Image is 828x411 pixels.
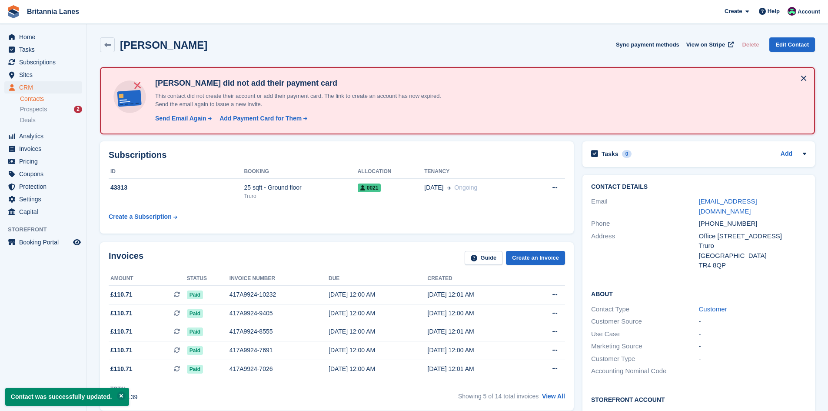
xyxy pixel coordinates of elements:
span: Showing 5 of 14 total invoices [458,393,539,400]
div: [DATE] 12:00 AM [329,290,428,299]
img: stora-icon-8386f47178a22dfd0bd8f6a31ec36ba5ce8667c1dd55bd0f319d3a0aa187defe.svg [7,5,20,18]
div: 417A9924-7691 [229,346,329,355]
span: Capital [19,206,71,218]
div: 417A9924-9405 [229,309,329,318]
div: Use Case [591,329,698,339]
a: menu [4,81,82,94]
div: Accounting Nominal Code [591,366,698,376]
div: Send Email Again [155,114,206,123]
div: 0 [622,150,632,158]
div: 417A9924-7026 [229,364,329,374]
div: - [699,341,806,351]
div: Customer Type [591,354,698,364]
div: [GEOGRAPHIC_DATA] [699,251,806,261]
div: 43313 [109,183,244,192]
th: Status [187,272,229,286]
div: [DATE] 12:01 AM [428,327,527,336]
a: Prospects 2 [20,105,82,114]
span: Invoices [19,143,71,155]
button: Delete [738,37,762,52]
div: [DATE] 12:00 AM [329,346,428,355]
span: Account [798,7,820,16]
div: Truro [244,192,357,200]
span: Create [725,7,742,16]
span: Prospects [20,105,47,114]
div: [DATE] 12:00 AM [329,364,428,374]
span: Subscriptions [19,56,71,68]
div: Email [591,197,698,216]
span: £110.71 [110,290,133,299]
a: View on Stripe [683,37,735,52]
th: Invoice number [229,272,329,286]
div: [DATE] 12:00 AM [428,309,527,318]
span: Protection [19,180,71,193]
span: 0021 [358,184,381,192]
span: £110.71 [110,327,133,336]
img: Kirsty Miles [788,7,796,16]
div: Add Payment Card for Them [219,114,302,123]
div: Create a Subscription [109,212,172,221]
a: menu [4,236,82,248]
span: £110.71 [110,309,133,318]
div: TR4 8QP [699,261,806,271]
th: Booking [244,165,357,179]
span: Tasks [19,43,71,56]
button: Sync payment methods [616,37,679,52]
span: Analytics [19,130,71,142]
a: menu [4,155,82,167]
a: menu [4,56,82,68]
div: - [699,317,806,327]
span: Settings [19,193,71,205]
h2: Tasks [602,150,619,158]
h2: Invoices [109,251,143,265]
span: Booking Portal [19,236,71,248]
h2: [PERSON_NAME] [120,39,207,51]
span: Paid [187,309,203,318]
th: Created [428,272,527,286]
div: Office [STREET_ADDRESS] [699,231,806,241]
span: View on Stripe [686,40,725,49]
a: menu [4,43,82,56]
div: [DATE] 12:01 AM [428,290,527,299]
div: [DATE] 12:00 AM [329,327,428,336]
a: View All [542,393,565,400]
span: Deals [20,116,36,124]
div: - [699,354,806,364]
a: Contacts [20,95,82,103]
span: £110.71 [110,346,133,355]
span: Paid [187,291,203,299]
span: Coupons [19,168,71,180]
a: Create a Subscription [109,209,177,225]
h2: Contact Details [591,184,806,190]
div: [DATE] 12:01 AM [428,364,527,374]
th: ID [109,165,244,179]
h2: Storefront Account [591,395,806,404]
div: Marketing Source [591,341,698,351]
div: - [699,329,806,339]
a: Guide [465,251,503,265]
a: Add Payment Card for Them [216,114,308,123]
a: menu [4,69,82,81]
span: Help [768,7,780,16]
a: Britannia Lanes [23,4,83,19]
th: Due [329,272,428,286]
span: £110.71 [110,364,133,374]
div: 417A9924-8555 [229,327,329,336]
div: Address [591,231,698,271]
span: CRM [19,81,71,94]
span: Sites [19,69,71,81]
a: menu [4,206,82,218]
img: no-card-linked-e7822e413c904bf8b177c4d89f31251c4716f9871600ec3ca5bfc59e148c83f4.svg [111,78,148,115]
a: Edit Contact [769,37,815,52]
a: Create an Invoice [506,251,565,265]
div: 2 [74,106,82,113]
h2: About [591,289,806,298]
a: menu [4,193,82,205]
span: [DATE] [424,183,443,192]
span: Storefront [8,225,86,234]
div: Contact Type [591,304,698,314]
a: menu [4,31,82,43]
a: menu [4,130,82,142]
div: Customer Source [591,317,698,327]
a: [EMAIL_ADDRESS][DOMAIN_NAME] [699,197,757,215]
